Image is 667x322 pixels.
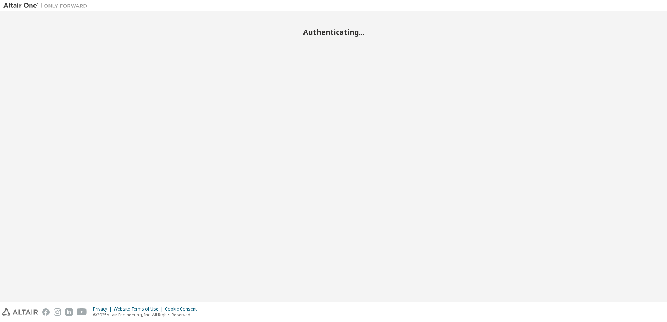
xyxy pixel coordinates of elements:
[3,2,91,9] img: Altair One
[54,308,61,316] img: instagram.svg
[114,306,165,312] div: Website Terms of Use
[3,28,664,37] h2: Authenticating...
[77,308,87,316] img: youtube.svg
[65,308,73,316] img: linkedin.svg
[165,306,201,312] div: Cookie Consent
[42,308,50,316] img: facebook.svg
[93,306,114,312] div: Privacy
[93,312,201,318] p: © 2025 Altair Engineering, Inc. All Rights Reserved.
[2,308,38,316] img: altair_logo.svg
